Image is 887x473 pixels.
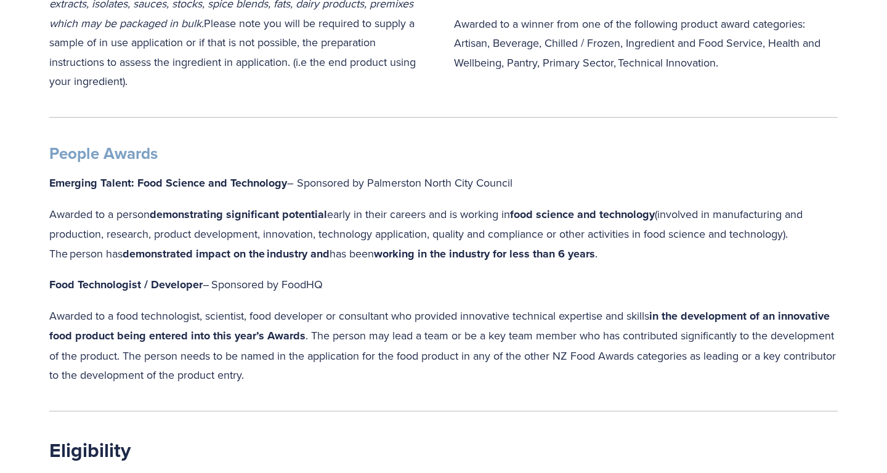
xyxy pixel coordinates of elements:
[374,246,595,262] strong: working in the industry for less than 6 years
[123,246,330,262] strong: demonstrated impact on the industry and
[49,175,287,191] strong: Emerging Talent: Food Science and Technology
[49,435,131,464] strong: Eligibility
[49,275,838,295] p: – Sponsored by FoodHQ
[49,306,838,385] p: Awarded to a food technologist, scientist, food developer or consultant who provided innovative t...
[49,204,838,264] p: Awarded to a person early in their careers and is working in (involved in manufacturing and produ...
[150,206,327,222] strong: demonstrating significant potential
[49,142,158,165] strong: People Awards
[49,173,838,193] p: – Sponsored by Palmerston North City Council
[510,206,655,222] strong: food science and technology
[454,14,838,73] p: Awarded to a winner from one of the following product award categories: Artisan, Beverage, Chille...
[49,277,203,293] strong: Food Technologist / Developer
